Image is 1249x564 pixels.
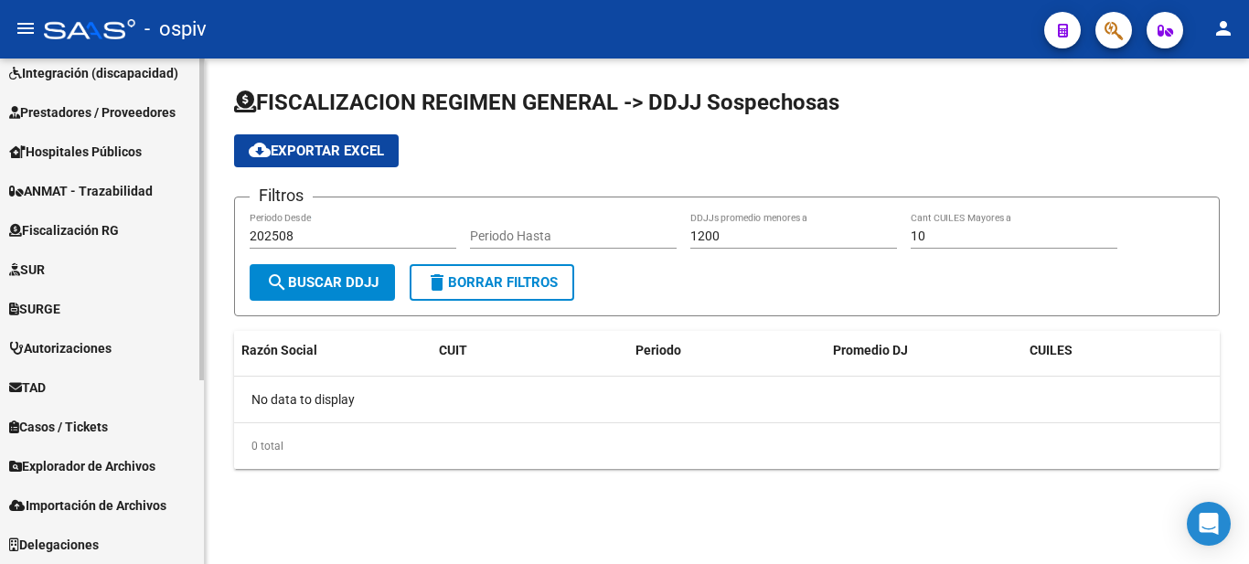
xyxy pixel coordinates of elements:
span: SUR [9,260,45,280]
span: Fiscalización RG [9,220,119,240]
mat-icon: delete [426,271,448,293]
span: Promedio DJ [833,343,908,357]
button: Exportar EXCEL [234,134,399,167]
span: Razón Social [241,343,317,357]
span: Casos / Tickets [9,417,108,437]
span: Delegaciones [9,535,99,555]
span: Prestadores / Proveedores [9,102,176,122]
span: Borrar Filtros [426,274,558,291]
span: ANMAT - Trazabilidad [9,181,153,201]
span: CUILES [1030,343,1073,357]
div: No data to display [234,377,1220,422]
button: Buscar DDJJ [250,264,395,301]
span: CUIT [439,343,467,357]
span: Exportar EXCEL [249,143,384,159]
span: FISCALIZACION REGIMEN GENERAL -> DDJJ Sospechosas [234,90,839,115]
span: Autorizaciones [9,338,112,358]
span: Integración (discapacidad) [9,63,178,83]
span: - ospiv [144,9,207,49]
mat-icon: search [266,271,288,293]
datatable-header-cell: CUIT [432,331,629,370]
span: Importación de Archivos [9,495,166,516]
div: 0 total [234,423,1220,469]
span: Buscar DDJJ [266,274,379,291]
span: Periodo [635,343,681,357]
span: SURGE [9,299,60,319]
datatable-header-cell: CUILES [1022,331,1220,370]
datatable-header-cell: Periodo [628,331,826,370]
mat-icon: cloud_download [249,139,271,161]
mat-icon: person [1212,17,1234,39]
span: Explorador de Archivos [9,456,155,476]
div: Open Intercom Messenger [1187,502,1231,546]
button: Borrar Filtros [410,264,574,301]
span: TAD [9,378,46,398]
span: Hospitales Públicos [9,142,142,162]
mat-icon: menu [15,17,37,39]
datatable-header-cell: Promedio DJ [826,331,1023,370]
datatable-header-cell: Razón Social [234,331,432,370]
h3: Filtros [250,183,313,208]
